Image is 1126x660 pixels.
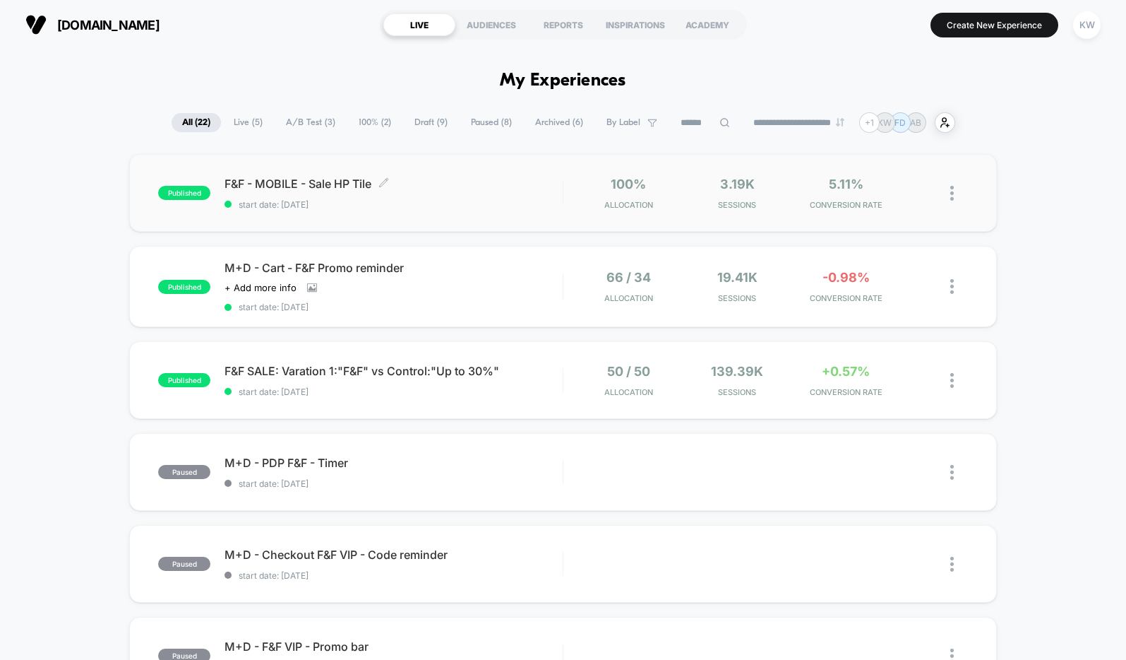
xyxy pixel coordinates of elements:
span: 3.19k [720,177,755,191]
span: By Label [606,117,640,128]
span: CONVERSION RATE [795,200,897,210]
span: M+D - Checkout F&F VIP - Code reminder [224,548,562,562]
h1: My Experiences [500,71,626,91]
span: start date: [DATE] [224,199,562,210]
span: CONVERSION RATE [795,387,897,397]
span: +0.57% [822,364,870,379]
span: Allocation [604,387,653,397]
span: M+D - PDP F&F - Timer [224,456,562,470]
span: Sessions [686,387,788,397]
div: REPORTS [527,13,599,36]
span: CONVERSION RATE [795,293,897,303]
button: KW [1069,11,1105,40]
span: M+D - Cart - F&F Promo reminder [224,261,562,275]
span: paused [158,557,210,571]
span: Sessions [686,200,788,210]
img: close [950,186,954,201]
span: published [158,280,210,294]
div: INSPIRATIONS [599,13,671,36]
span: + Add more info [224,282,297,293]
div: ACADEMY [671,13,743,36]
img: close [950,279,954,294]
p: KW [878,117,892,128]
span: paused [158,465,210,479]
div: LIVE [383,13,455,36]
span: start date: [DATE] [224,570,562,581]
p: FD [894,117,906,128]
img: close [950,465,954,480]
span: F&F - MOBILE - Sale HP Tile [224,177,562,191]
span: 5.11% [829,177,863,191]
span: start date: [DATE] [224,302,562,312]
div: AUDIENCES [455,13,527,36]
span: Paused ( 8 ) [460,113,522,132]
span: Live ( 5 ) [223,113,273,132]
span: 50 / 50 [607,364,650,379]
span: -0.98% [822,270,870,285]
span: start date: [DATE] [224,478,562,489]
span: A/B Test ( 3 ) [275,113,346,132]
p: AB [910,117,921,128]
span: [DOMAIN_NAME] [57,18,160,33]
button: Create New Experience [930,13,1058,37]
span: published [158,186,210,200]
span: Sessions [686,293,788,303]
span: Allocation [604,293,653,303]
span: 139.39k [711,364,763,379]
span: Archived ( 6 ) [525,113,594,132]
div: KW [1073,11,1101,39]
span: 19.41k [717,270,757,285]
button: [DOMAIN_NAME] [21,13,164,36]
img: Visually logo [25,14,47,35]
span: All ( 22 ) [172,113,221,132]
span: 66 / 34 [606,270,651,285]
span: F&F SALE: Varation 1:"F&F" vs Control:"Up to 30%" [224,364,562,378]
span: Allocation [604,200,653,210]
span: M+D - F&F VIP - Promo bar [224,640,562,654]
img: close [950,557,954,572]
span: Draft ( 9 ) [404,113,458,132]
img: end [836,118,844,126]
span: published [158,373,210,387]
div: + 1 [859,112,880,133]
span: 100% ( 2 ) [348,113,402,132]
span: 100% [611,177,646,191]
span: start date: [DATE] [224,387,562,397]
img: close [950,373,954,388]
